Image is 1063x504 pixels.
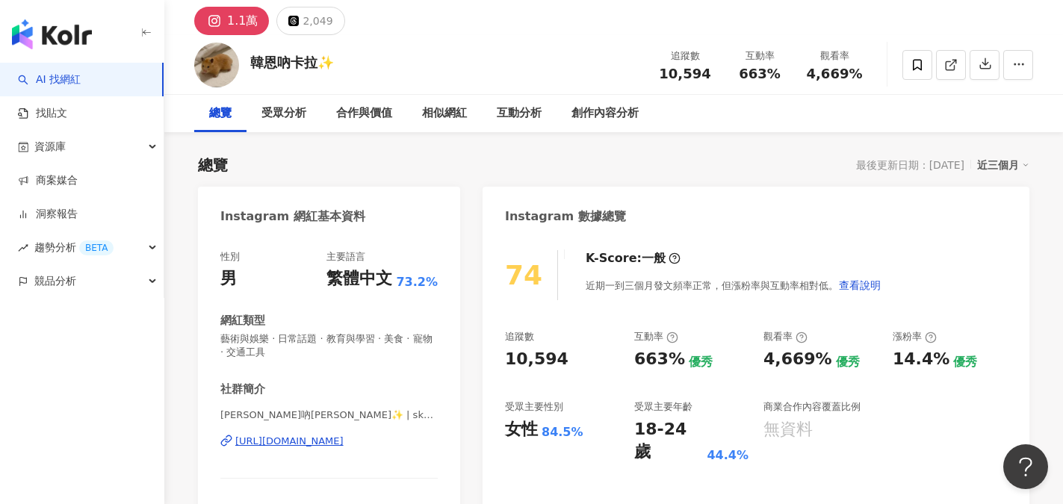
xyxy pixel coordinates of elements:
div: 商業合作內容覆蓋比例 [763,400,861,414]
a: 洞察報告 [18,207,78,222]
div: 近三個月 [977,155,1029,175]
button: 1.1萬 [194,7,269,35]
div: 網紅類型 [220,313,265,329]
div: [URL][DOMAIN_NAME] [235,435,344,448]
div: 男 [220,267,237,290]
a: 商案媒合 [18,173,78,188]
span: 663% [739,66,781,81]
div: 2,049 [303,10,332,31]
div: 受眾主要性別 [505,400,563,414]
span: 73.2% [396,274,438,290]
div: 無資料 [763,418,813,441]
div: 受眾分析 [261,105,306,122]
div: 韓恩吶卡拉✨ [250,53,334,72]
span: [PERSON_NAME]吶[PERSON_NAME]✨ | skz_._.macu [220,408,438,422]
div: 優秀 [836,354,860,370]
button: 2,049 [276,7,344,35]
div: 1.1萬 [227,10,258,31]
div: 女性 [505,418,538,441]
div: Instagram 數據總覽 [505,208,626,225]
div: 優秀 [689,354,713,370]
button: 查看說明 [838,270,881,300]
div: 觀看率 [763,330,808,343]
span: 藝術與娛樂 · 日常話題 · 教育與學習 · 美食 · 寵物 · 交通工具 [220,332,438,359]
a: [URL][DOMAIN_NAME] [220,435,438,448]
div: 合作與價值 [336,105,392,122]
div: 10,594 [505,348,568,371]
div: 總覽 [209,105,232,122]
div: 互動率 [634,330,678,343]
div: K-Score : [586,250,681,267]
div: 社群簡介 [220,382,265,397]
a: searchAI 找網紅 [18,72,81,87]
div: 18-24 歲 [634,418,703,464]
div: 84.5% [542,424,583,441]
div: 漲粉率 [893,330,937,343]
div: 14.4% [893,348,949,371]
span: rise [18,243,28,253]
div: 互動率 [731,49,788,63]
div: 663% [634,348,685,371]
div: 最後更新日期：[DATE] [856,159,964,171]
span: 10,594 [659,66,710,81]
span: 競品分析 [34,264,76,298]
div: 觀看率 [806,49,863,63]
span: 4,669% [807,66,863,81]
div: 追蹤數 [505,330,534,343]
div: 74 [505,260,542,290]
div: 主要語言 [326,250,365,264]
div: 追蹤數 [657,49,713,63]
div: 一般 [642,250,666,267]
div: 4,669% [763,348,832,371]
div: 性別 [220,250,240,264]
span: 資源庫 [34,130,66,164]
div: 總覽 [198,155,228,175]
span: 查看說明 [839,279,881,291]
iframe: Help Scout Beacon - Open [1003,444,1048,489]
div: Instagram 網紅基本資料 [220,208,365,225]
div: 受眾主要年齡 [634,400,692,414]
img: logo [12,19,92,49]
div: 優秀 [953,354,977,370]
a: 找貼文 [18,106,67,121]
div: 繁體中文 [326,267,392,290]
div: 相似網紅 [422,105,467,122]
span: 趨勢分析 [34,231,114,264]
div: 互動分析 [497,105,542,122]
div: 近期一到三個月發文頻率正常，但漲粉率與互動率相對低。 [586,270,881,300]
div: 創作內容分析 [571,105,639,122]
div: BETA [79,240,114,255]
div: 44.4% [707,447,749,464]
img: KOL Avatar [194,43,239,87]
